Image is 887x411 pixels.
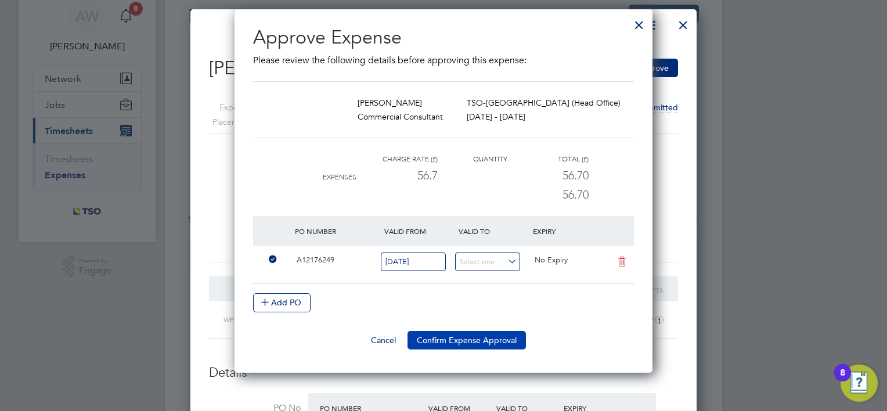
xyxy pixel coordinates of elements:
button: Approve [627,59,678,77]
div: Total (£) [507,152,589,166]
p: Please review the following details before approving this expense: [253,53,634,67]
h2: [PERSON_NAME] Expense: [209,56,678,81]
span: [PERSON_NAME] [358,98,422,108]
button: Confirm Expense Approval [408,331,526,349]
span: 56.70 [563,188,589,201]
button: Open Resource Center, 8 new notifications [841,365,878,402]
div: Quantity [438,152,507,166]
div: 56.70 [507,166,589,185]
span: [DATE] - [DATE] [467,111,525,122]
span: Commercial Consultant [358,111,443,122]
button: Cancel [362,331,405,349]
div: Valid To [456,221,530,241]
div: 8 [840,373,845,388]
i: 1 [655,316,664,324]
span: No Expiry [535,255,568,265]
span: Wed [223,315,239,324]
div: Charge rate (£) [356,152,438,166]
div: Valid From [381,221,456,241]
div: PO Number [292,221,381,241]
span: A12176249 [297,255,334,265]
span: Submitted [639,102,678,113]
label: Placement ID [194,115,261,129]
label: Expense ID [194,100,261,115]
input: Select one [455,253,520,272]
input: Select one [381,253,446,272]
span: Expenses [323,173,356,181]
h3: Details [209,365,678,381]
button: Add PO [253,293,311,312]
div: 56.7 [356,166,438,185]
h2: Approve Expense [253,26,634,50]
div: Expiry [530,221,604,241]
span: TSO-[GEOGRAPHIC_DATA] (Head Office) [467,98,621,108]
